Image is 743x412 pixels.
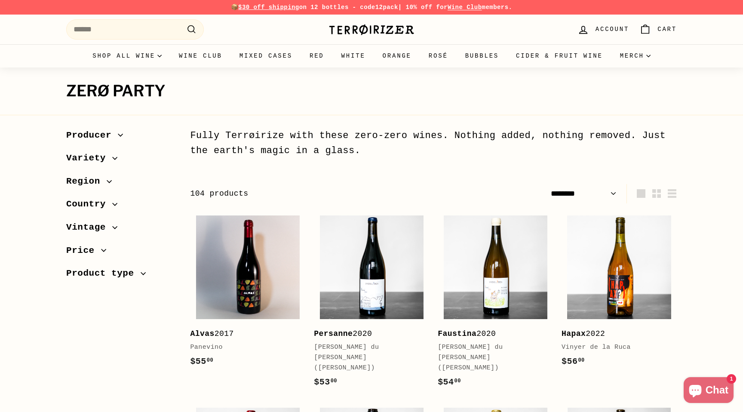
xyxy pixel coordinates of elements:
b: Hapax [562,329,586,338]
button: Product type [66,264,176,287]
div: 2022 [562,328,668,340]
span: $56 [562,357,585,366]
div: 104 products [190,188,433,200]
span: Price [66,243,101,258]
span: $30 off shipping [238,4,299,11]
a: Alvas2017Panevino [190,210,305,377]
b: Persanne [314,329,353,338]
span: Variety [66,151,112,166]
button: Country [66,195,176,218]
span: Cart [657,25,677,34]
a: Rosé [420,44,457,68]
span: Producer [66,128,118,143]
span: Vintage [66,220,112,235]
p: 📦 on 12 bottles - code | 10% off for members. [66,3,677,12]
button: Vintage [66,218,176,241]
summary: Shop all wine [84,44,170,68]
span: Product type [66,266,141,281]
a: Persanne2020[PERSON_NAME] du [PERSON_NAME] ([PERSON_NAME]) [314,210,429,398]
a: Orange [374,44,420,68]
sup: 00 [331,378,337,384]
a: Cider & Fruit Wine [507,44,611,68]
div: 2017 [190,328,297,340]
div: Fully Terrøirize with these zero-zero wines. Nothing added, nothing removed. Just the earth's mag... [190,128,677,158]
inbox-online-store-chat: Shopify online store chat [681,377,736,405]
a: White [333,44,374,68]
a: Cart [634,17,682,42]
a: Bubbles [457,44,507,68]
h1: Zerø Party [66,83,677,100]
span: $55 [190,357,213,366]
strong: 12pack [375,4,398,11]
b: Alvas [190,329,214,338]
span: $54 [438,377,461,387]
sup: 00 [207,357,213,363]
button: Producer [66,126,176,149]
div: 2020 [314,328,421,340]
sup: 00 [454,378,461,384]
span: Region [66,174,107,189]
a: Faustina2020[PERSON_NAME] du [PERSON_NAME] ([PERSON_NAME]) [438,210,553,398]
span: Country [66,197,112,212]
span: Account [596,25,629,34]
a: Hapax2022Vinyer de la Ruca [562,210,677,377]
a: Account [572,17,634,42]
summary: Merch [611,44,659,68]
span: $53 [314,377,337,387]
a: Mixed Cases [231,44,301,68]
button: Price [66,241,176,264]
div: Panevino [190,342,297,353]
button: Region [66,172,176,195]
div: 2020 [438,328,544,340]
a: Red [301,44,333,68]
button: Variety [66,149,176,172]
div: [PERSON_NAME] du [PERSON_NAME] ([PERSON_NAME]) [438,342,544,373]
b: Faustina [438,329,476,338]
div: [PERSON_NAME] du [PERSON_NAME] ([PERSON_NAME]) [314,342,421,373]
div: Primary [49,44,694,68]
div: Vinyer de la Ruca [562,342,668,353]
sup: 00 [578,357,584,363]
a: Wine Club [170,44,231,68]
a: Wine Club [448,4,482,11]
